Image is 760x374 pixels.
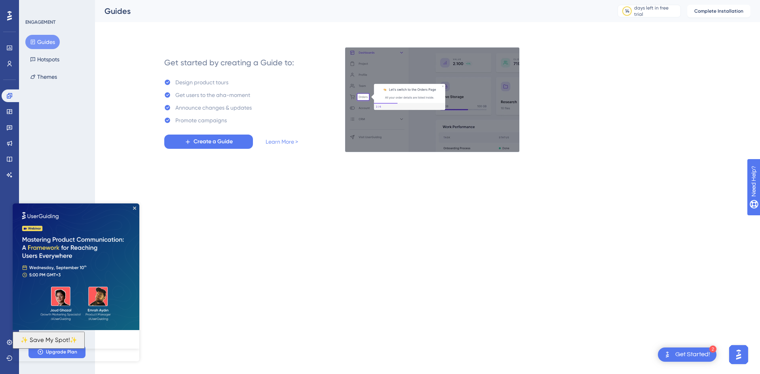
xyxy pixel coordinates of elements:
[266,137,298,146] a: Learn More >
[175,103,252,112] div: Announce changes & updates
[634,5,678,17] div: days left in free trial
[175,78,228,87] div: Design product tours
[25,70,62,84] button: Themes
[104,6,598,17] div: Guides
[175,116,227,125] div: Promote campaigns
[19,2,49,11] span: Need Help?
[625,8,629,14] div: 14
[727,343,750,366] iframe: UserGuiding AI Assistant Launcher
[658,347,716,362] div: Open Get Started! checklist, remaining modules: 2
[25,35,60,49] button: Guides
[709,346,716,353] div: 2
[164,57,294,68] div: Get started by creating a Guide to:
[687,5,750,17] button: Complete Installation
[194,137,233,146] span: Create a Guide
[694,8,743,14] span: Complete Installation
[120,3,123,6] div: Close Preview
[164,135,253,149] button: Create a Guide
[25,19,55,25] div: ENGAGEMENT
[175,90,250,100] div: Get users to the aha-moment
[345,47,520,152] img: 21a29cd0e06a8f1d91b8bced9f6e1c06.gif
[675,350,710,359] div: Get Started!
[25,52,64,66] button: Hotspots
[663,350,672,359] img: launcher-image-alternative-text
